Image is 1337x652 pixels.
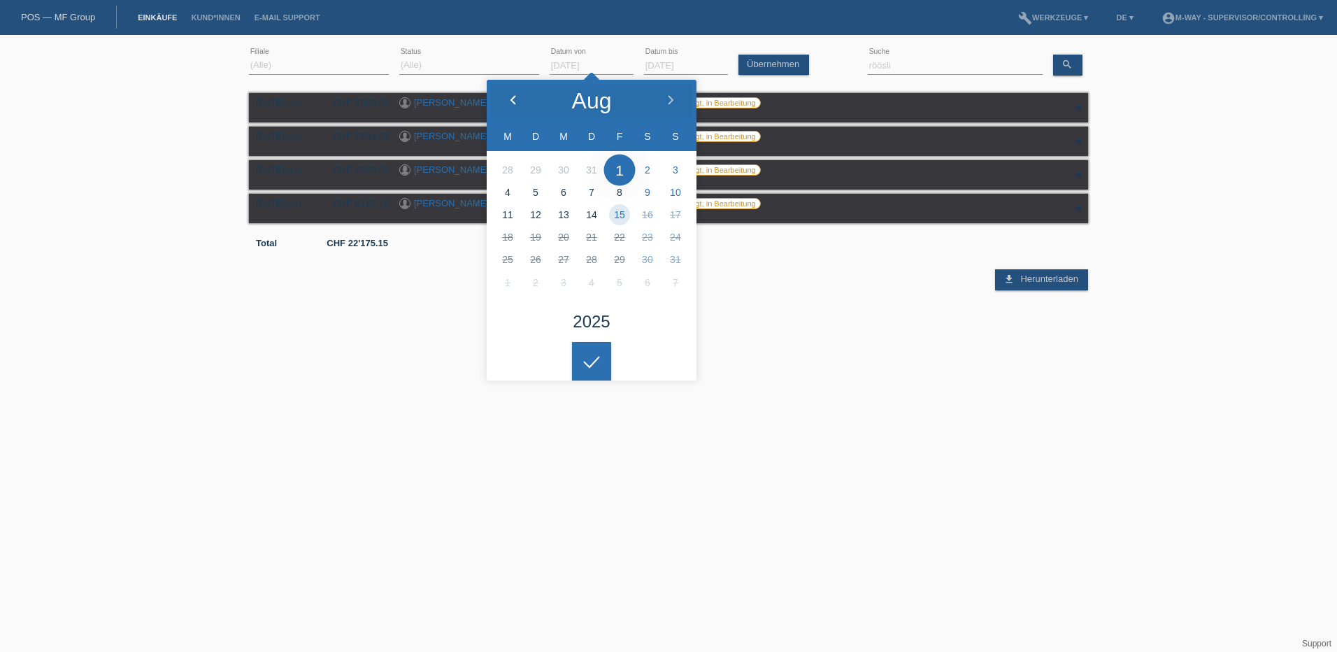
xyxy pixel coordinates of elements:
b: CHF 22'175.15 [327,238,388,248]
label: Unbestätigt, in Bearbeitung [658,131,761,142]
div: auf-/zuklappen [1067,198,1088,219]
div: 2025 [573,313,610,330]
a: account_circlem-way - Supervisor/Controlling ▾ [1154,13,1330,22]
span: Herunterladen [1020,274,1078,284]
label: Unbestätigt, in Bearbeitung [658,97,761,108]
i: search [1061,59,1073,70]
a: Kund*innen [184,13,247,22]
div: auf-/zuklappen [1067,131,1088,152]
div: Aug [572,90,612,112]
a: DE ▾ [1110,13,1141,22]
div: auf-/zuklappen [1067,97,1088,118]
i: download [1003,274,1015,285]
a: Support [1302,639,1331,649]
div: CHF 5'994.05 [322,131,389,141]
a: Übernehmen [738,55,809,75]
div: CHF 5'000.00 [322,97,389,108]
a: search [1053,55,1082,76]
a: [PERSON_NAME] [414,97,489,108]
div: [DATE] [256,131,312,141]
div: CHF 6'182.10 [322,198,389,208]
span: 10:25 [285,133,302,141]
a: download Herunterladen [995,269,1088,290]
div: [DATE] [256,198,312,208]
div: CHF 4'999.00 [322,164,389,175]
a: [PERSON_NAME] [PERSON_NAME] [414,164,566,175]
label: Unbestätigt, in Bearbeitung [658,164,761,176]
div: [DATE] [256,164,312,175]
i: build [1018,11,1032,25]
span: 18:22 [285,166,302,174]
a: POS — MF Group [21,12,95,22]
a: [PERSON_NAME] [414,131,489,141]
label: Unbestätigt, in Bearbeitung [658,198,761,209]
span: 08:47 [285,200,302,208]
div: [DATE] [256,97,312,108]
span: 09:07 [285,99,302,107]
a: [PERSON_NAME] [414,198,489,208]
a: Einkäufe [131,13,184,22]
div: auf-/zuklappen [1067,164,1088,185]
a: buildWerkzeuge ▾ [1011,13,1096,22]
i: account_circle [1161,11,1175,25]
b: Total [256,238,277,248]
a: E-Mail Support [248,13,327,22]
